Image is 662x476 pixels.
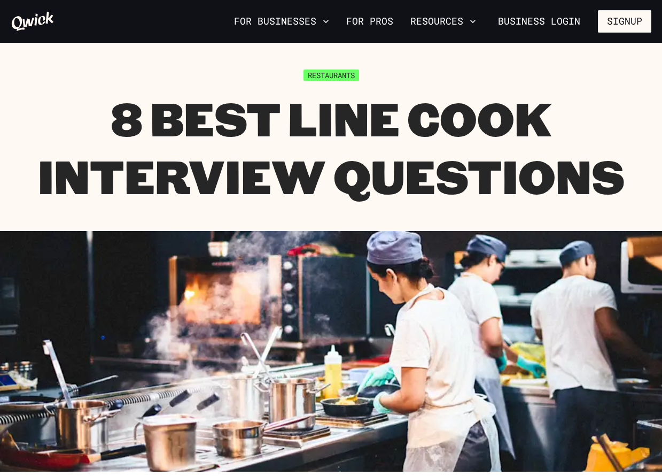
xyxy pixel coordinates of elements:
h1: 8 Best Line Cook Interview Questions [11,89,651,204]
a: For Pros [342,12,398,30]
button: Signup [598,10,651,33]
button: Resources [406,12,480,30]
button: For Businesses [230,12,333,30]
span: Restaurants [303,70,359,81]
a: Business Login [489,10,589,33]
